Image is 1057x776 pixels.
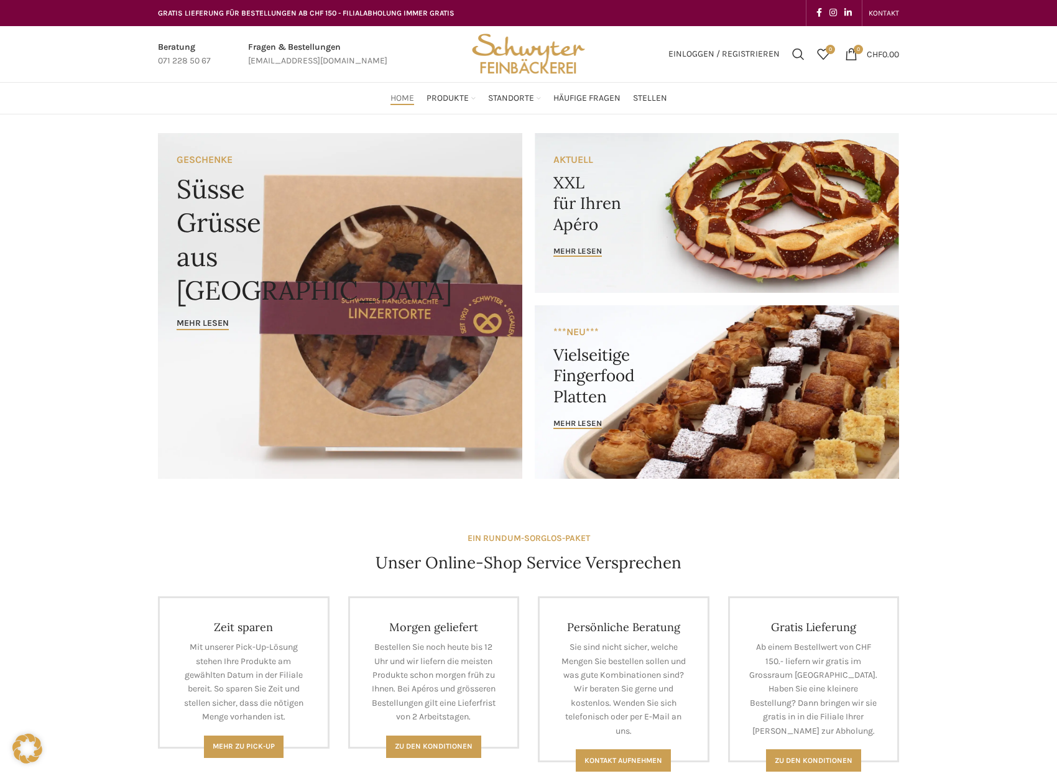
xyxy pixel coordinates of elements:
[158,40,211,68] a: Infobox link
[488,86,541,111] a: Standorte
[178,640,309,724] p: Mit unserer Pick-Up-Lösung stehen Ihre Produkte am gewählten Datum in der Filiale bereit. So spar...
[248,40,387,68] a: Infobox link
[468,48,589,58] a: Site logo
[668,50,780,58] span: Einloggen / Registrieren
[766,749,861,772] a: Zu den konditionen
[553,93,621,104] span: Häufige Fragen
[813,4,826,22] a: Facebook social link
[867,48,899,59] bdi: 0.00
[204,736,284,758] a: Mehr zu Pick-Up
[468,533,590,543] strong: EIN RUNDUM-SORGLOS-PAKET
[826,45,835,54] span: 0
[633,86,667,111] a: Stellen
[749,640,879,738] p: Ab einem Bestellwert von CHF 150.- liefern wir gratis im Grossraum [GEOGRAPHIC_DATA]. Haben Sie e...
[867,48,882,59] span: CHF
[584,756,662,765] span: Kontakt aufnehmen
[576,749,671,772] a: Kontakt aufnehmen
[826,4,841,22] a: Instagram social link
[786,42,811,67] a: Suchen
[633,93,667,104] span: Stellen
[376,552,681,574] h4: Unser Online-Shop Service Versprechen
[839,42,905,67] a: 0 CHF0.00
[158,9,455,17] span: GRATIS LIEFERUNG FÜR BESTELLUNGEN AB CHF 150 - FILIALABHOLUNG IMMER GRATIS
[841,4,856,22] a: Linkedin social link
[775,756,852,765] span: Zu den konditionen
[468,26,589,82] img: Bäckerei Schwyter
[369,620,499,634] h4: Morgen geliefert
[854,45,863,54] span: 0
[558,640,689,738] p: Sie sind nicht sicher, welche Mengen Sie bestellen sollen und was gute Kombinationen sind? Wir be...
[178,620,309,634] h4: Zeit sparen
[488,93,534,104] span: Standorte
[869,9,899,17] span: KONTAKT
[535,133,899,293] a: Banner link
[662,42,786,67] a: Einloggen / Registrieren
[535,305,899,479] a: Banner link
[811,42,836,67] a: 0
[811,42,836,67] div: Meine Wunschliste
[158,133,522,479] a: Banner link
[862,1,905,25] div: Secondary navigation
[213,742,275,751] span: Mehr zu Pick-Up
[427,86,476,111] a: Produkte
[553,86,621,111] a: Häufige Fragen
[395,742,473,751] span: Zu den Konditionen
[749,620,879,634] h4: Gratis Lieferung
[152,86,905,111] div: Main navigation
[869,1,899,25] a: KONTAKT
[390,86,414,111] a: Home
[427,93,469,104] span: Produkte
[386,736,481,758] a: Zu den Konditionen
[390,93,414,104] span: Home
[369,640,499,724] p: Bestellen Sie noch heute bis 12 Uhr und wir liefern die meisten Produkte schon morgen früh zu Ihn...
[558,620,689,634] h4: Persönliche Beratung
